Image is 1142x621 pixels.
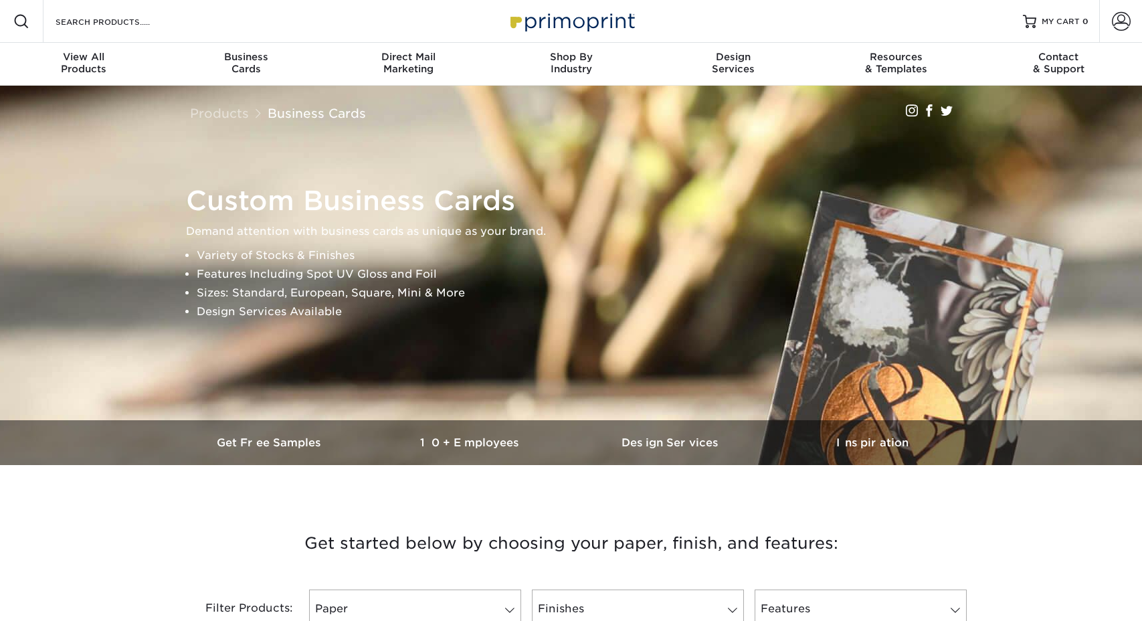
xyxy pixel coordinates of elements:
li: Design Services Available [197,302,969,321]
span: Direct Mail [327,51,490,63]
span: Business [165,51,327,63]
div: Products [3,51,165,75]
li: Features Including Spot UV Gloss and Foil [197,265,969,284]
h3: Inspiration [772,436,973,449]
span: Design [652,51,815,63]
a: Products [190,106,249,120]
h3: Get Free Samples [170,436,371,449]
span: Shop By [490,51,652,63]
a: View AllProducts [3,43,165,86]
a: Resources& Templates [815,43,977,86]
div: Marketing [327,51,490,75]
span: Contact [977,51,1140,63]
a: Design Services [571,420,772,465]
div: Services [652,51,815,75]
span: MY CART [1042,16,1080,27]
a: Business Cards [268,106,366,120]
span: View All [3,51,165,63]
li: Variety of Stocks & Finishes [197,246,969,265]
h3: Get started below by choosing your paper, finish, and features: [180,513,963,573]
a: Shop ByIndustry [490,43,652,86]
h3: Design Services [571,436,772,449]
span: Resources [815,51,977,63]
li: Sizes: Standard, European, Square, Mini & More [197,284,969,302]
a: Get Free Samples [170,420,371,465]
p: Demand attention with business cards as unique as your brand. [186,222,969,241]
a: Direct MailMarketing [327,43,490,86]
a: BusinessCards [165,43,327,86]
a: DesignServices [652,43,815,86]
div: Industry [490,51,652,75]
span: 0 [1082,17,1088,26]
img: Primoprint [504,7,638,35]
a: Contact& Support [977,43,1140,86]
input: SEARCH PRODUCTS..... [54,13,185,29]
div: & Templates [815,51,977,75]
a: 10+ Employees [371,420,571,465]
h3: 10+ Employees [371,436,571,449]
div: Cards [165,51,327,75]
a: Inspiration [772,420,973,465]
div: & Support [977,51,1140,75]
h1: Custom Business Cards [186,185,969,217]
